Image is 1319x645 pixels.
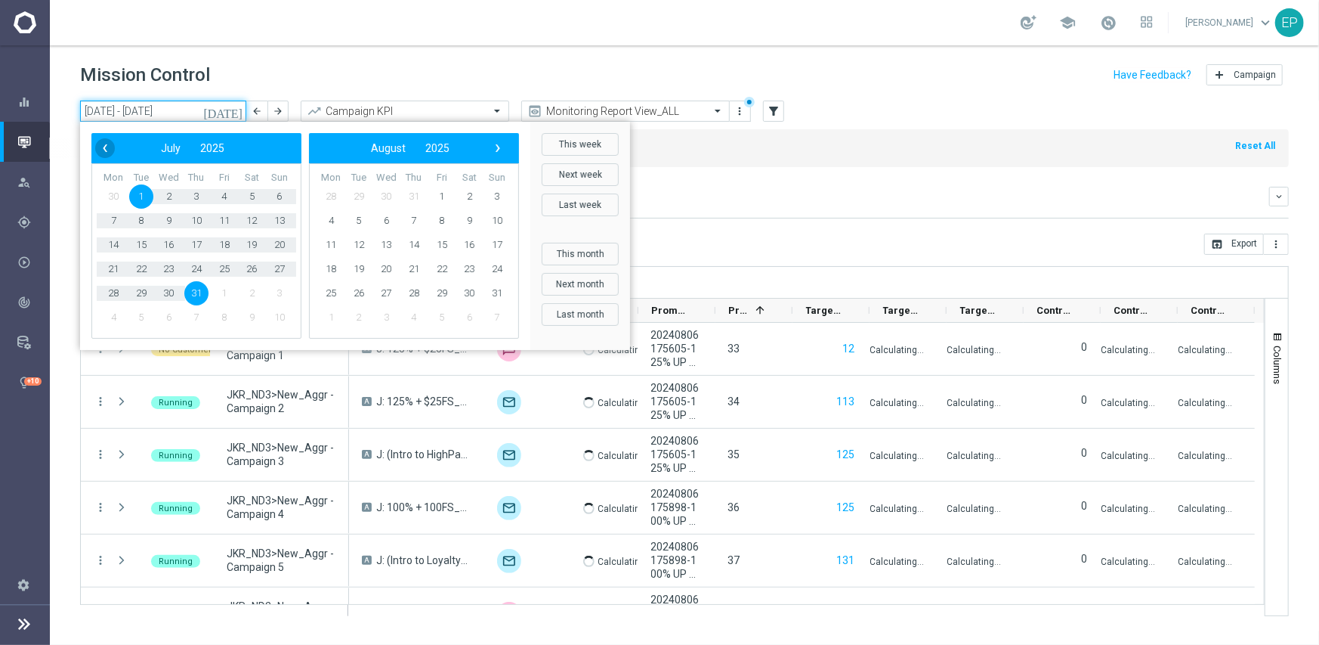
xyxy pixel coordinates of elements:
span: 11 [212,209,236,233]
span: J: (Intro to HighPayout Games+) 125% + $25FS_Day1 Reminder = Day2 [376,448,471,461]
span: 2 [457,185,481,209]
span: 20240806175605-125% UP TO $2,000 + 25 SPINS [651,434,703,475]
p: Calculating... [870,554,925,568]
span: 29 [430,281,454,305]
p: Calculating... [947,448,1002,462]
div: There are unsaved changes [744,97,755,107]
div: Explore [17,175,49,189]
button: 12 [842,340,857,358]
span: 8 [212,305,236,330]
button: This month [542,243,619,265]
span: 30 [374,185,398,209]
i: [DATE] [203,104,244,118]
bs-daterangepicker-container: calendar [80,122,630,350]
span: 35 [728,448,740,460]
p: Calculating... [598,395,653,409]
button: Last week [542,194,619,216]
i: add [1213,69,1225,81]
span: 17 [485,233,509,257]
div: +10 [24,377,42,386]
span: 10 [485,209,509,233]
span: 12 [239,209,264,233]
span: 30 [156,281,181,305]
p: Calculating... [598,448,653,462]
div: Optimail [497,549,521,573]
th: weekday [372,172,400,185]
th: weekday [400,172,428,185]
span: 11 [319,233,343,257]
p: Calculating... [870,448,925,462]
div: Data Studio [17,336,50,349]
button: lightbulb Optibot +10 [17,377,50,389]
span: 31 [485,281,509,305]
i: more_vert [734,105,746,117]
button: open_in_browser Export [1204,234,1264,255]
th: weekday [100,172,128,185]
span: JKR_ND3>New_Aggr - Campaign 4 [227,494,336,521]
th: weekday [428,172,456,185]
button: person_search Explore [17,176,50,188]
p: Calculating... [870,342,925,356]
span: 27 [374,281,398,305]
span: 3 [374,305,398,330]
button: Next week [542,163,619,186]
span: 20240806175898-100% UP TO $2,000 + 100 SPINS [651,540,703,581]
span: JKR_ND3>New_Aggr - Campaign 5 [227,547,336,574]
p: Calculating... [947,554,1002,568]
p: Calculating... [870,395,925,409]
colored-tag: Running [151,501,200,515]
button: Mission Control [17,136,50,148]
p: Calculating... [870,501,925,515]
span: Running [159,398,193,408]
span: 26 [347,281,371,305]
button: more_vert [94,448,107,461]
i: settings [17,578,30,591]
span: 4 [212,185,236,209]
span: 6 [267,185,292,209]
span: Priority [729,305,750,316]
i: equalizer [17,95,31,109]
i: trending_up [307,104,322,119]
span: Promotions [652,305,690,316]
span: 5 [239,185,264,209]
span: 2 [347,305,371,330]
div: Optimail [497,496,521,520]
button: track_changes Analyze [17,296,50,309]
multiple-options-button: Export to CSV [1204,237,1289,250]
i: person_search [17,175,31,189]
span: 37 [728,554,740,566]
i: preview [527,104,542,119]
bs-datepicker-navigation-view: ​ ​ ​ [313,138,508,158]
button: Last month [542,303,619,326]
span: 21 [101,257,125,281]
span: 16 [457,233,481,257]
button: filter_alt [763,101,784,122]
span: 1 [212,281,236,305]
input: Select date range [80,101,246,122]
span: 18 [319,257,343,281]
span: 10 [184,209,209,233]
div: Optimail [497,390,521,414]
span: › [488,138,508,158]
span: 20240806175898-100% UP TO $2,000 + 100 SPINS [651,487,703,528]
label: 0 [1082,499,1088,513]
i: track_changes [17,296,31,309]
span: 19 [347,257,371,281]
button: more_vert [1264,234,1289,255]
button: 2025 [415,138,459,158]
th: weekday [155,172,183,185]
span: 33 [728,343,740,355]
span: JKR_ND3>New_Aggr - Campaign 6 [227,600,336,627]
span: 7 [402,209,426,233]
button: play_circle_outline Execute [17,256,50,268]
span: August [371,142,406,154]
span: 25 [319,281,343,305]
span: school [1059,14,1076,31]
span: JKR_ND3>New_Aggr - Campaign 2 [227,388,336,415]
span: A [362,397,372,406]
span: 29 [347,185,371,209]
span: 1 [430,185,454,209]
span: 8 [430,209,454,233]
